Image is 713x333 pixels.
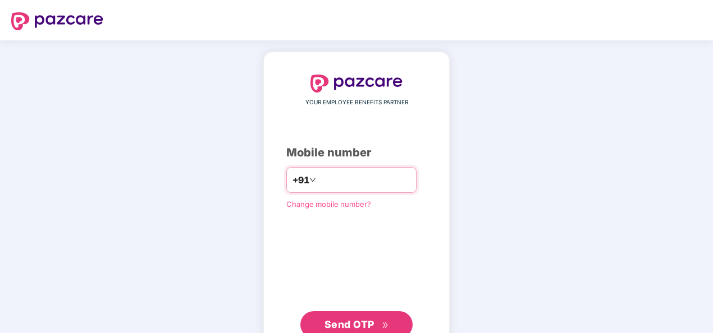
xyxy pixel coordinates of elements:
span: +91 [292,173,309,187]
img: logo [11,12,103,30]
div: Mobile number [286,144,427,161]
img: logo [310,75,403,92]
span: double-right [382,322,389,329]
span: YOUR EMPLOYEE BENEFITS PARTNER [305,98,408,107]
span: Send OTP [324,318,374,330]
a: Change mobile number? [286,200,371,209]
span: down [309,177,316,183]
